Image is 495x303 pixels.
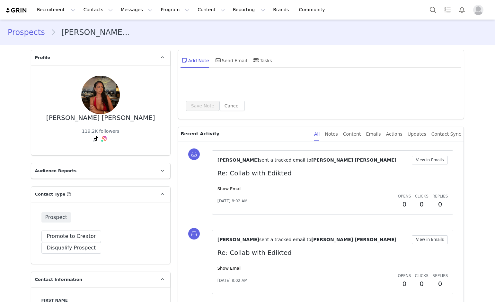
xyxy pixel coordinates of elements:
[80,3,117,17] button: Contacts
[217,266,242,271] a: Show Email
[5,7,28,13] img: grin logo
[269,3,295,17] a: Brands
[194,3,229,17] button: Content
[343,127,361,141] div: Content
[325,127,338,141] div: Notes
[217,186,242,191] a: Show Email
[181,127,309,141] p: Recent Activity
[295,3,332,17] a: Community
[415,274,428,278] span: Clicks
[366,127,381,141] div: Emails
[35,191,66,198] span: Contact Type
[259,157,311,163] span: sent a tracked email to
[217,168,448,178] p: Re: Collab with Edikted
[8,27,51,38] a: Prospects
[217,198,248,204] span: [DATE] 8:02 AM
[33,3,79,17] button: Recruitment
[219,101,245,111] button: Cancel
[46,114,155,122] div: [PERSON_NAME] [PERSON_NAME]
[469,5,490,15] button: Profile
[217,237,259,242] span: [PERSON_NAME]
[440,3,455,17] a: Tasks
[314,127,320,141] div: All
[386,127,402,141] div: Actions
[455,3,469,17] button: Notifications
[229,3,269,17] button: Reporting
[157,3,193,17] button: Program
[432,274,448,278] span: Replies
[81,76,120,114] img: ff033065-3277-46eb-9277-94e29f6a73d7.jpg
[259,237,311,242] span: sent a tracked email to
[415,194,428,198] span: Clicks
[217,248,448,257] p: Re: Collab with Edikted
[415,279,428,289] h2: 0
[35,55,50,61] span: Profile
[117,3,156,17] button: Messages
[432,199,448,209] h2: 0
[252,53,272,68] div: Tasks
[415,199,428,209] h2: 0
[408,127,426,141] div: Updates
[398,279,411,289] h2: 0
[311,157,396,163] span: [PERSON_NAME] [PERSON_NAME]
[311,237,396,242] span: [PERSON_NAME] [PERSON_NAME]
[217,278,248,283] span: [DATE] 8:02 AM
[432,279,448,289] h2: 0
[41,242,102,254] button: Disqualify Prospect
[35,276,82,283] span: Contact Information
[214,53,247,68] div: Send Email
[398,199,411,209] h2: 0
[412,235,448,244] button: View in Emails
[41,212,71,223] span: Prospect
[186,101,219,111] button: Save Note
[398,194,411,198] span: Opens
[35,168,77,174] span: Audience Reports
[431,127,461,141] div: Contact Sync
[217,157,259,163] span: [PERSON_NAME]
[398,274,411,278] span: Opens
[181,53,209,68] div: Add Note
[82,128,119,135] div: 119.2K followers
[473,5,483,15] img: placeholder-profile.jpg
[41,231,102,242] button: Promote to Creator
[102,136,107,141] img: instagram.svg
[412,156,448,164] button: View in Emails
[432,194,448,198] span: Replies
[426,3,440,17] button: Search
